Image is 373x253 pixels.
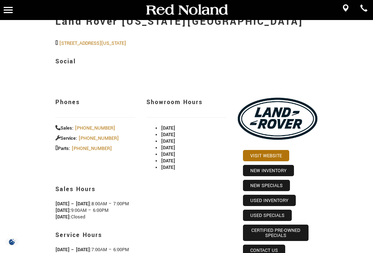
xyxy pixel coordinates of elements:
img: Opt-Out Icon [4,238,20,246]
img: Red Noland Auto Group [145,4,228,16]
strong: [DATE] [161,145,175,151]
strong: [DATE] – [DATE]: [55,201,91,207]
strong: [DATE] [161,125,175,131]
a: Certified Pre-Owned Specials [243,225,309,241]
strong: [DATE] [161,151,175,158]
a: [PHONE_NUMBER] [75,125,115,131]
strong: [DATE] [161,158,175,164]
h3: Service Hours [55,228,227,243]
h3: Sales Hours [55,182,227,197]
strong: [DATE] – [DATE]: [55,246,91,253]
h1: Land Rover [US_STATE][GEOGRAPHIC_DATA] [55,7,318,36]
strong: [DATE] [161,131,175,138]
a: Visit Website [243,150,289,161]
h3: Social [55,54,318,69]
a: [PHONE_NUMBER] [79,135,119,142]
strong: [DATE]: [55,214,71,220]
a: New Inventory [243,165,294,176]
p: 8:00AM – 7:00PM 9:00AM – 6:00PM Closed [55,201,227,220]
strong: Parts: [55,145,70,152]
strong: Service: [55,135,77,142]
section: Click to Open Cookie Consent Modal [4,238,20,246]
a: Red Noland Auto Group [145,7,228,13]
strong: Sales: [55,125,74,131]
a: [STREET_ADDRESS][US_STATE] [59,40,126,47]
strong: [DATE] [161,164,175,171]
a: New Specials [243,180,290,191]
strong: [DATE] [161,138,175,145]
a: [PHONE_NUMBER] [72,145,112,152]
h3: Showroom Hours [146,95,227,110]
a: Used Inventory [243,195,296,206]
strong: [DATE]: [55,207,71,214]
h3: Phones [55,95,136,110]
a: Used Specials [243,210,292,221]
img: Land Rover Colorado Springs [237,87,318,150]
